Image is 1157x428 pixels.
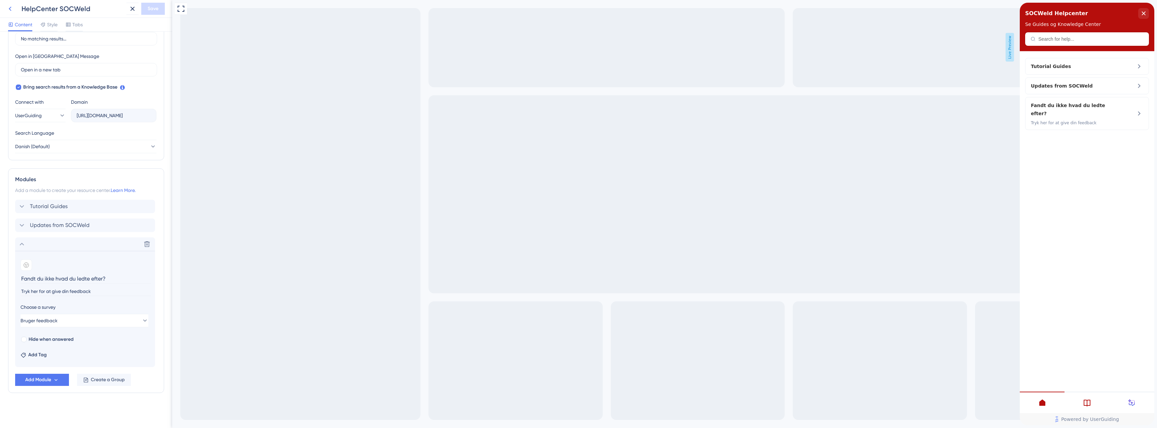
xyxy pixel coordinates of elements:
span: Live Preview [833,33,842,62]
span: Add Module [25,376,51,384]
span: Bring search results from a Knowledge Base [23,83,117,91]
button: UserGuiding [15,109,66,122]
span: Content [15,21,32,29]
span: Add Tag [28,351,47,359]
span: Hide when answered [29,335,74,343]
input: No matching results... [21,35,151,42]
span: Create a Group [91,376,125,384]
input: company.help.userguiding.com [77,112,151,119]
div: Tutorial Guides [15,200,157,213]
span: Updates from SOCWeld [30,221,89,229]
div: Connect with [15,98,66,106]
span: UserGuiding [15,111,42,120]
span: Fandt du ikke hvad du ledte efter? [11,99,101,115]
span: Brug for hjælp? [17,4,81,12]
div: Tutorial Guides [11,60,101,68]
div: HelpCenter SOCWeld [22,4,124,13]
div: Updates from SOCWeld [11,79,101,87]
input: Open in a new tab [21,66,151,73]
input: Description [21,287,151,296]
button: Add Tag [21,351,47,359]
button: Save [141,3,165,15]
span: Powered by UserGuiding [41,413,99,421]
span: Danish (Default) [15,142,50,151]
div: Domain [71,98,88,106]
input: Header [21,273,151,284]
span: Bruger feedback [21,317,58,325]
button: Create a Group [77,374,131,386]
span: Search Language [15,129,54,137]
a: Learn More. [111,188,136,193]
span: Tryk her for at give din feedback [11,118,101,123]
span: Style [47,21,58,29]
div: Open in [GEOGRAPHIC_DATA] Message [15,52,99,60]
input: Search for help... [18,34,124,39]
div: 3 [87,6,90,11]
span: Add a module to create your resource center. [15,188,111,193]
span: Se Guides og Knowledge Center [5,19,81,24]
div: Updates from SOCWeld [15,219,157,232]
div: Modules [15,175,157,184]
span: Tabs [72,21,83,29]
button: Danish (Default) [15,140,156,153]
span: SOCWeld Helpcenter [5,6,68,16]
span: Tutorial Guides [11,60,90,68]
span: Updates from SOCWeld [11,79,90,87]
button: Add Module [15,374,69,386]
div: Choose a survey [21,303,150,311]
button: Bruger feedback [21,314,148,327]
div: close resource center [118,5,129,16]
span: Tutorial Guides [30,202,68,210]
span: Save [148,5,158,13]
div: Fandt du ikke hvad du ledte efter? [11,99,101,123]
